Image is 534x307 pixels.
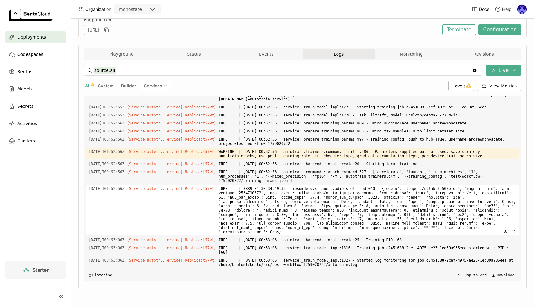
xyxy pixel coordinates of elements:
span: INFO | [DATE] 00:52:56 | service:_prepare_training_params:869 - Using HuggingFace username: andre... [219,120,516,127]
div: Listening [89,273,112,277]
span: Deployments [17,33,46,41]
span: INFO | [DATE] 00:53:06 | service:_train_model_impl:1316 - Training job c2451688-2cef-4975-ae23-1e... [219,245,516,256]
span: Builder [121,83,136,88]
span: Levels [452,83,465,88]
span: 2025-09-28T00:52:56.068Z [89,169,125,175]
span: View Metrics [489,83,517,89]
button: Live [486,65,521,76]
img: logo [9,9,53,21]
button: All [84,82,92,90]
span: Codespaces [17,51,43,58]
span: [Service:autotr...ervice] [127,258,183,263]
div: Help [495,6,511,12]
span: [Service:autotr...ervice] [127,162,183,166]
span: 2025-09-28T00:52:55.956Z [89,104,125,111]
a: Secrets [5,100,66,112]
div: [URL] [84,25,112,35]
a: Clusters [5,135,66,147]
a: Codespaces [5,48,66,61]
span: INFO | [DATE] 00:52:56 | service:_prepare_training_params:997 - Training config: push_to_hub=True... [219,136,516,147]
span: 2025-09-28T00:53:06.255Z [89,257,125,264]
span: [Replica:t57wt] [183,113,216,117]
img: Andrew correa [517,5,527,14]
span: [Replica:t57wt] [183,137,216,141]
span: Starter [32,267,49,273]
span: LORE | 8889-84-30 34:49:35 | ipsumdolo.sitametc:adipis_elitsed:040 - {'doeiu': 'tempori/utlab-0-5... [219,185,516,235]
span: Secrets [17,103,33,110]
span: WARNING | [DATE] 00:52:56 | autotrain.trainers.common:__init__:286 - Parameters supplied but not ... [219,148,516,159]
span: 2025-09-28T00:52:56.068Z [89,185,125,192]
span: System [98,83,114,88]
a: Models [5,83,66,95]
span: INFO | [DATE] 00:53:06 | autotrain.backends.local:create:25 - Training PID: 68 [219,237,516,243]
span: Bentos [17,68,32,75]
a: Starter [5,261,66,279]
span: Clusters [17,137,35,145]
span: All [85,83,91,88]
button: Events [230,49,303,59]
button: Monitoring [375,49,447,59]
span: Activities [17,120,37,127]
div: Services [140,81,171,91]
span: INFO | [DATE] 00:52:55 | service:_train_model_impl:1276 - Task: llm:sft, Model: unsloth/gemma-3-2... [219,112,516,119]
span: [Replica:t57wt] [183,149,216,154]
span: [Service:autotr...ervice] [127,113,183,117]
span: [Service:autotr...ervice] [127,238,183,242]
span: INFO | [DATE] 00:52:56 | autotrain.commands:launch_command:527 - ['accelerate', 'launch', '--num_... [219,169,516,184]
span: [Replica:t57wt] [183,170,216,174]
span: [Service:autotr...ervice] [127,121,183,125]
span: Logs [334,51,344,57]
span: INFO | [DATE] 00:52:55 | service:_train_model_impl:1275 - Starting training job c2451688-2cef-497... [219,104,516,111]
div: monostate [119,6,142,12]
span: INFO | [DATE] 00:52:56 | service:_prepare_training_params:883 - Using max_samples=10 to limit dat... [219,128,516,135]
a: Activities [5,117,66,130]
span: [Service:autotr...ervice] [127,129,183,133]
span: 2025-09-28T00:52:55.956Z [89,112,125,119]
button: Builder [120,82,138,90]
button: Terminate [442,24,476,35]
span: 2025-09-28T00:52:56.066Z [89,161,125,167]
a: Bentos [5,65,66,78]
span: [Replica:t57wt] [183,258,216,263]
span: [Replica:t57wt] [183,121,216,125]
div: Endpoint URL [84,17,439,23]
span: INFO | [DATE] 00:53:06 | service:_train_model_impl:1327 - Started log monitoring for job c2451688... [219,257,516,268]
span: INFO | [DATE] 00:52:56 | autotrain.backends.local:create:20 - Starting local training... [219,161,516,167]
span: [Service:autotr...ervice] [127,246,183,250]
a: Docs [472,6,489,12]
span: 2025-09-28T00:52:56.066Z [89,148,125,155]
button: System [97,82,115,90]
a: Deployments [5,31,66,43]
button: Revisions [447,49,520,59]
div: Levels [448,81,474,91]
span: Models [17,85,32,93]
svg: Clear value [472,68,477,73]
span: [Service:autotr...ervice] [127,137,183,141]
span: 2025-09-28T00:52:56.066Z [89,128,125,135]
button: Configuration [478,24,521,35]
span: Help [502,6,511,12]
span: [Replica:t57wt] [183,246,216,250]
span: [Replica:t57wt] [183,129,216,133]
button: Playground [85,49,158,59]
span: [Replica:t57wt] [183,238,216,242]
span: [Service:autotr...ervice] [127,149,183,154]
span: ◰ [89,273,91,277]
span: 2025-09-28T00:52:56.066Z [89,120,125,127]
span: [Service:autotr...ervice] [127,170,183,174]
input: Search [94,65,472,75]
button: Download [490,271,516,279]
span: 2025-09-28T00:53:06.184Z [89,245,125,251]
span: [Replica:t57wt] [183,162,216,166]
span: [Replica:t57wt] [183,105,216,109]
span: 2025-09-28T00:52:56.066Z [89,136,125,143]
span: Services [144,83,162,89]
span: Organization [85,6,111,12]
button: View Metrics [477,81,522,91]
span: [Replica:t57wt] [183,187,216,191]
span: [Service:autotr...ervice] [127,105,183,109]
button: Status [158,49,230,59]
span: Docs [479,6,489,12]
button: Jump to end [456,271,489,279]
